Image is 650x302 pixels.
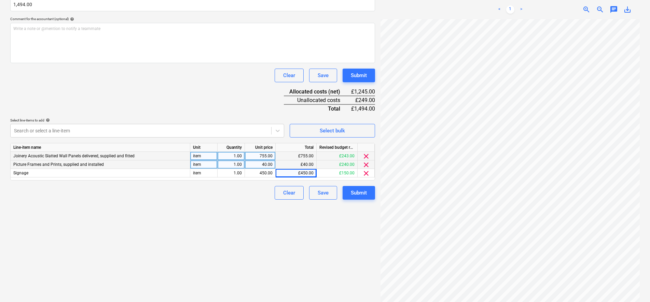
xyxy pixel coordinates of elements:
[276,169,317,177] div: £450.00
[616,269,650,302] iframe: Chat Widget
[276,143,317,152] div: Total
[362,152,370,160] span: clear
[318,71,329,80] div: Save
[284,96,351,104] div: Unallocated costs
[190,152,218,160] div: item
[362,169,370,177] span: clear
[610,5,618,14] span: chat
[517,5,525,14] a: Next page
[283,188,295,197] div: Clear
[351,104,375,113] div: £1,494.00
[351,96,375,104] div: £249.00
[11,143,190,152] div: Line-item name
[582,5,591,14] span: zoom_in
[248,169,273,177] div: 450.00
[283,71,295,80] div: Clear
[506,5,514,14] a: Page 1 is your current page
[10,17,375,21] div: Comment for the accountant (optional)
[351,188,367,197] div: Submit
[309,69,337,82] button: Save
[190,169,218,177] div: item
[351,71,367,80] div: Submit
[190,143,218,152] div: Unit
[44,118,50,122] span: help
[343,69,375,82] button: Submit
[190,160,218,169] div: item
[276,152,317,160] div: £755.00
[362,161,370,169] span: clear
[248,152,273,160] div: 755.00
[13,162,104,167] span: Picture Frames and Prints, supplied and installed
[317,169,358,177] div: £150.00
[220,152,242,160] div: 1.00
[317,152,358,160] div: £243.00
[320,126,345,135] div: Select bulk
[317,143,358,152] div: Revised budget remaining
[318,188,329,197] div: Save
[220,169,242,177] div: 1.00
[317,160,358,169] div: £240.00
[275,69,304,82] button: Clear
[10,118,284,123] div: Select line-items to add
[245,143,276,152] div: Unit price
[284,104,351,113] div: Total
[596,5,604,14] span: zoom_out
[220,160,242,169] div: 1.00
[276,160,317,169] div: £40.00
[290,124,375,138] button: Select bulk
[69,17,74,21] span: help
[284,88,351,96] div: Allocated costs (net)
[218,143,245,152] div: Quantity
[343,186,375,200] button: Submit
[351,88,375,96] div: £1,245.00
[275,186,304,200] button: Clear
[309,186,337,200] button: Save
[495,5,503,14] a: Previous page
[13,171,28,175] span: Signage
[13,154,135,158] span: Joinery Acoustic Slatted Wall Panels delivered, supplied and fitted
[623,5,632,14] span: save_alt
[248,160,273,169] div: 40.00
